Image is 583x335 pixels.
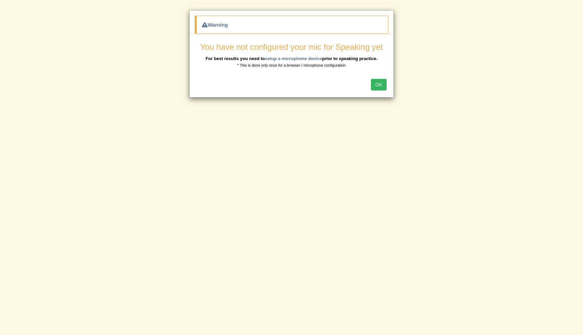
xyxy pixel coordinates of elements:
[200,42,383,52] span: You have not configured your mic for Speaking yet
[237,63,346,67] small: * This is done only once for a browser / microphone configuration
[195,16,388,34] div: Warning
[265,56,322,61] a: setup a microphone device
[206,56,377,61] b: For best results you need to prior to speaking practice.
[371,79,387,90] button: OK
